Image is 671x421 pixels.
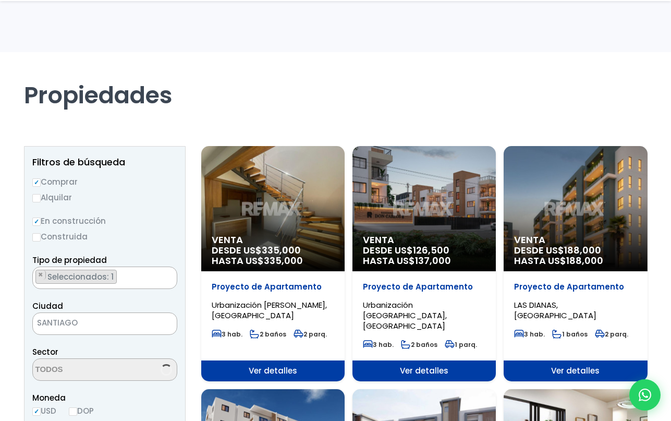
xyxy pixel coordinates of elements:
span: SANTIAGO [33,316,151,330]
input: Construida [32,233,41,242]
input: Comprar [32,178,41,187]
h1: Propiedades [24,52,648,110]
span: Ciudad [32,300,63,311]
label: DOP [69,404,94,417]
span: 3 hab. [514,330,545,339]
span: SANTIAGO [32,312,177,335]
span: Ver detalles [201,360,345,381]
a: Venta DESDE US$188,000 HASTA US$188,000 Proyecto de Apartamento LAS DIANAS, [GEOGRAPHIC_DATA] 3 h... [504,146,647,381]
span: 2 baños [401,340,437,349]
li: APARTAMENTO [35,270,117,284]
span: Urbanización [GEOGRAPHIC_DATA], [GEOGRAPHIC_DATA] [363,299,447,331]
span: HASTA US$ [363,256,485,266]
span: DESDE US$ [514,245,637,266]
button: Remove all items [151,316,166,332]
span: 126,500 [413,244,449,257]
span: LAS DIANAS, [GEOGRAPHIC_DATA] [514,299,596,321]
span: DESDE US$ [363,245,485,266]
span: HASTA US$ [212,256,334,266]
label: Construida [32,230,177,243]
span: 188,000 [564,244,601,257]
p: Proyecto de Apartamento [363,282,485,292]
span: 137,000 [415,254,451,267]
span: 335,000 [262,244,301,257]
input: Alquilar [32,194,41,202]
button: Remove all items [165,270,172,280]
span: 1 baños [552,330,588,339]
span: 1 parq. [445,340,477,349]
span: × [38,270,43,280]
span: Sector [32,346,58,357]
textarea: Search [33,267,39,290]
span: 188,000 [566,254,603,267]
h2: Filtros de búsqueda [32,157,177,167]
span: 3 hab. [212,330,242,339]
a: Venta DESDE US$126,500 HASTA US$137,000 Proyecto de Apartamento Urbanización [GEOGRAPHIC_DATA], [... [352,146,496,381]
span: DESDE US$ [212,245,334,266]
label: Alquilar [32,191,177,204]
span: Ver detalles [504,360,647,381]
button: Remove item [36,270,46,280]
span: Venta [514,235,637,245]
span: Tipo de propiedad [32,255,107,266]
p: Proyecto de Apartamento [514,282,637,292]
p: Proyecto de Apartamento [212,282,334,292]
span: 2 parq. [294,330,327,339]
span: Ver detalles [352,360,496,381]
span: Urbanización [PERSON_NAME], [GEOGRAPHIC_DATA] [212,299,327,321]
span: × [166,270,171,280]
span: Venta [363,235,485,245]
label: Comprar [32,175,177,188]
label: USD [32,404,56,417]
label: En construcción [32,214,177,227]
span: Seleccionados: 1 [46,271,116,282]
span: Venta [212,235,334,245]
span: 2 baños [250,330,286,339]
a: Venta DESDE US$335,000 HASTA US$335,000 Proyecto de Apartamento Urbanización [PERSON_NAME], [GEOG... [201,146,345,381]
input: USD [32,407,41,416]
span: × [161,319,166,329]
span: HASTA US$ [514,256,637,266]
span: 3 hab. [363,340,394,349]
span: 335,000 [264,254,303,267]
span: 2 parq. [595,330,628,339]
textarea: Search [33,359,134,381]
input: DOP [69,407,77,416]
span: Moneda [32,391,177,404]
input: En construcción [32,218,41,226]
